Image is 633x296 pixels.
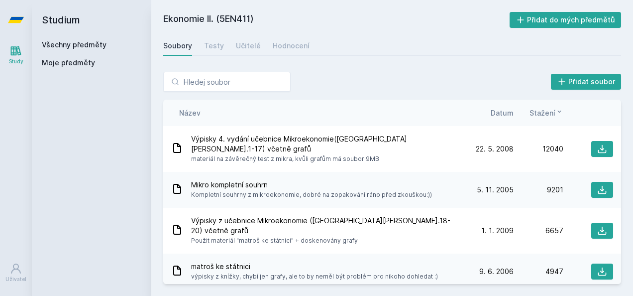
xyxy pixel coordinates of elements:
[2,258,30,288] a: Uživatel
[514,144,563,154] div: 12040
[510,12,622,28] button: Přidat do mých předmětů
[514,185,563,195] div: 9201
[479,267,514,277] span: 9. 6. 2006
[514,226,563,236] div: 6657
[529,108,555,118] span: Stažení
[491,108,514,118] button: Datum
[481,226,514,236] span: 1. 1. 2009
[191,134,460,154] span: Výpisky 4. vydání učebnice Mikroekonomie([GEOGRAPHIC_DATA][PERSON_NAME].1-17) včetně grafů
[191,216,460,236] span: Výpisky z učebnice Mikroekonomie ([GEOGRAPHIC_DATA][PERSON_NAME].18-20) včetně grafů
[42,40,106,49] a: Všechny předměty
[273,36,310,56] a: Hodnocení
[163,72,291,92] input: Hledej soubor
[191,154,460,164] span: materiál na závěrečný test z mikra, kvůli grafům má soubor 9MB
[236,41,261,51] div: Učitelé
[204,41,224,51] div: Testy
[191,262,438,272] span: matroš ke státnici
[163,41,192,51] div: Soubory
[2,40,30,70] a: Study
[191,272,438,282] span: výpisky z knížky, chybí jen grafy, ale to by neměl být problém pro nikoho dohledat :)
[477,185,514,195] span: 5. 11. 2005
[476,144,514,154] span: 22. 5. 2008
[273,41,310,51] div: Hodnocení
[204,36,224,56] a: Testy
[42,58,95,68] span: Moje předměty
[191,190,432,200] span: Kompletní souhrny z mikroekonomie, dobré na zopakování ráno před zkouškou:))
[5,276,26,283] div: Uživatel
[551,74,622,90] button: Přidat soubor
[191,180,432,190] span: Mikro kompletní souhrn
[163,12,510,28] h2: Ekonomie II. (5EN411)
[514,267,563,277] div: 4947
[163,36,192,56] a: Soubory
[236,36,261,56] a: Učitelé
[191,236,460,246] span: Použit materiál "matroš ke státnici" + doskenovány grafy
[9,58,23,65] div: Study
[179,108,201,118] button: Název
[529,108,563,118] button: Stažení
